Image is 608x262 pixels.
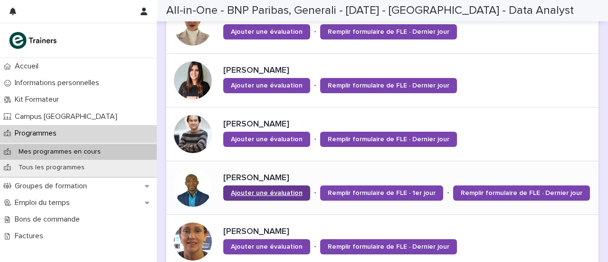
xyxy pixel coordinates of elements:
p: • [447,189,449,197]
a: [PERSON_NAME]Ajouter une évaluation•Remplir formulaire de FLE · 1er jour•Remplir formulaire de FL... [166,161,598,215]
a: [PERSON_NAME]Ajouter une évaluation•Remplir formulaire de FLE · Dernier jour [166,107,598,161]
span: Remplir formulaire de FLE · Dernier jour [328,29,449,35]
p: Emploi du temps [11,198,77,207]
span: Ajouter une évaluation [231,136,303,143]
a: Remplir formulaire de FLE · Dernier jour [320,239,457,254]
a: Remplir formulaire de FLE · Dernier jour [320,132,457,147]
p: Kit Formateur [11,95,66,104]
span: Ajouter une évaluation [231,243,303,250]
span: Remplir formulaire de FLE · Dernier jour [461,190,582,196]
span: Remplir formulaire de FLE · 1er jour [328,190,436,196]
span: Ajouter une évaluation [231,190,303,196]
p: [PERSON_NAME] [223,66,523,76]
p: [PERSON_NAME] [223,173,595,184]
a: Remplir formulaire de FLE · Dernier jour [320,24,457,39]
a: Ajouter une évaluation [223,24,310,39]
p: • [314,81,316,89]
span: Ajouter une évaluation [231,29,303,35]
p: Campus [GEOGRAPHIC_DATA] [11,112,125,121]
a: Ajouter une évaluation [223,185,310,201]
p: • [314,243,316,251]
img: K0CqGN7SDeD6s4JG8KQk [8,31,60,50]
p: Programmes [11,129,64,138]
span: Ajouter une évaluation [231,82,303,89]
p: • [314,28,316,36]
p: Mes programmes en cours [11,148,108,156]
a: Remplir formulaire de FLE · Dernier jour [320,78,457,93]
a: Ajouter une évaluation [223,132,310,147]
p: [PERSON_NAME] [223,227,523,237]
p: Bons de commande [11,215,87,224]
p: Tous les programmes [11,164,92,172]
p: Groupes de formation [11,182,95,191]
p: Informations personnelles [11,78,107,87]
span: Remplir formulaire de FLE · Dernier jour [328,136,449,143]
span: Remplir formulaire de FLE · Dernier jour [328,243,449,250]
p: Factures [11,232,51,241]
a: Ajouter une évaluation [223,78,310,93]
a: [PERSON_NAME]Ajouter une évaluation•Remplir formulaire de FLE · Dernier jour [166,54,598,107]
a: Remplir formulaire de FLE · Dernier jour [453,185,590,201]
p: • [314,135,316,143]
h2: All-in-One - BNP Paribas, Generali - [DATE] - [GEOGRAPHIC_DATA] - Data Analyst [166,4,574,18]
p: [PERSON_NAME] [223,119,523,130]
span: Remplir formulaire de FLE · Dernier jour [328,82,449,89]
a: Remplir formulaire de FLE · 1er jour [320,185,443,201]
p: • [314,189,316,197]
p: Accueil [11,62,46,71]
a: Ajouter une évaluation [223,239,310,254]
